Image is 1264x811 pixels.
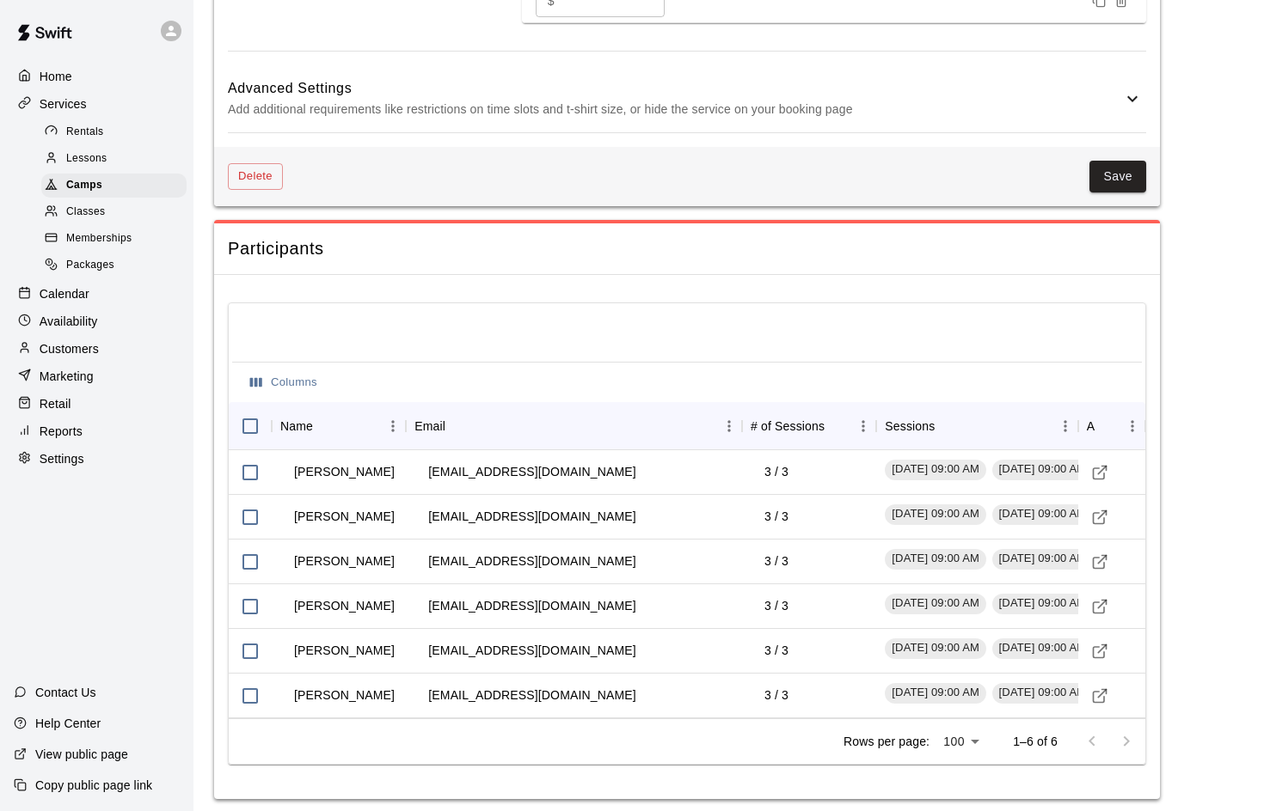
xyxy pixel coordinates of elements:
button: Sort [935,414,959,438]
td: 3 / 3 [751,583,802,629]
span: Packages [66,257,114,274]
td: 3 / 3 [751,539,802,584]
span: [DATE] 09:00 AM [885,595,986,612]
p: Services [40,95,87,113]
td: [PERSON_NAME] [280,673,408,718]
button: Delete [228,163,283,190]
a: Retail [14,391,180,417]
p: 1–6 of 6 [1013,733,1058,750]
button: Sort [313,414,337,438]
td: [PERSON_NAME] [280,494,408,540]
p: View public page [35,746,128,763]
p: Reports [40,423,83,440]
div: # of Sessions [751,402,825,450]
td: 3 / 3 [751,673,802,718]
span: Camps [66,177,102,194]
span: Rentals [66,124,104,141]
div: Packages [41,253,187,277]
a: Availability [14,308,180,334]
span: Participants [228,237,1146,260]
span: [DATE] 09:00 AM [992,640,1094,656]
div: Name [272,402,406,450]
span: [DATE] 09:00 AM [885,685,986,701]
p: Calendar [40,285,89,302]
a: Camps [41,173,193,199]
div: 100 [936,729,985,754]
span: [DATE] 09:00 AM [992,685,1094,701]
a: Visit customer profile [1087,594,1113,619]
button: Save [1089,161,1146,192]
a: Classes [41,199,193,226]
a: Marketing [14,363,180,389]
a: Visit customer profile [1087,683,1113,709]
a: Visit customer profile [1087,504,1113,530]
td: [PERSON_NAME] [280,628,408,674]
p: Retail [40,395,71,412]
div: Advanced SettingsAdd additional requirements like restrictions on time slots and t-shirt size, or... [228,65,1146,133]
span: [DATE] 09:00 AM [885,461,986,478]
a: Reports [14,418,180,444]
button: Menu [850,413,876,439]
td: [EMAIL_ADDRESS][DOMAIN_NAME] [414,628,649,674]
button: Select columns [246,369,322,396]
td: [PERSON_NAME] [280,449,408,495]
a: Rentals [41,119,193,145]
p: Home [40,68,72,85]
div: Rentals [41,120,187,144]
p: Copy public page link [35,777,152,794]
div: Email [414,402,445,450]
p: Customers [40,340,99,357]
a: Visit customer profile [1087,460,1113,485]
a: Calendar [14,281,180,307]
span: [DATE] 09:00 AM [992,461,1094,478]
span: Lessons [66,150,107,168]
div: Email [406,402,742,450]
td: [EMAIL_ADDRESS][DOMAIN_NAME] [414,673,649,718]
td: [EMAIL_ADDRESS][DOMAIN_NAME] [414,449,649,495]
span: [DATE] 09:00 AM [992,595,1094,612]
td: [EMAIL_ADDRESS][DOMAIN_NAME] [414,539,649,584]
p: Availability [40,313,98,330]
button: Sort [825,414,849,438]
span: [DATE] 09:00 AM [992,506,1094,522]
a: Packages [41,253,193,279]
div: Memberships [41,227,187,251]
div: Home [14,64,180,89]
td: [PERSON_NAME] [280,539,408,584]
a: Visit customer profile [1087,549,1113,575]
td: 3 / 3 [751,628,802,674]
td: [PERSON_NAME] [280,583,408,629]
button: Sort [1095,414,1120,438]
div: Lessons [41,147,187,171]
div: Sessions [876,402,1077,450]
button: Menu [1052,413,1078,439]
a: Services [14,91,180,117]
a: Settings [14,446,180,472]
span: Memberships [66,230,132,247]
div: Camps [41,174,187,198]
a: Lessons [41,145,193,172]
span: [DATE] 09:00 AM [885,551,986,567]
p: Rows per page: [844,733,930,750]
p: Help Center [35,715,101,732]
div: Classes [41,200,187,224]
a: Customers [14,336,180,362]
p: Settings [40,450,84,467]
span: Classes [66,204,105,221]
div: Actions [1087,402,1095,450]
div: Name [280,402,313,450]
a: Memberships [41,226,193,253]
div: Sessions [885,402,935,450]
h6: Advanced Settings [228,77,1122,100]
button: Menu [380,413,406,439]
div: # of Sessions [742,402,876,450]
p: Add additional requirements like restrictions on time slots and t-shirt size, or hide the service... [228,99,1122,120]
